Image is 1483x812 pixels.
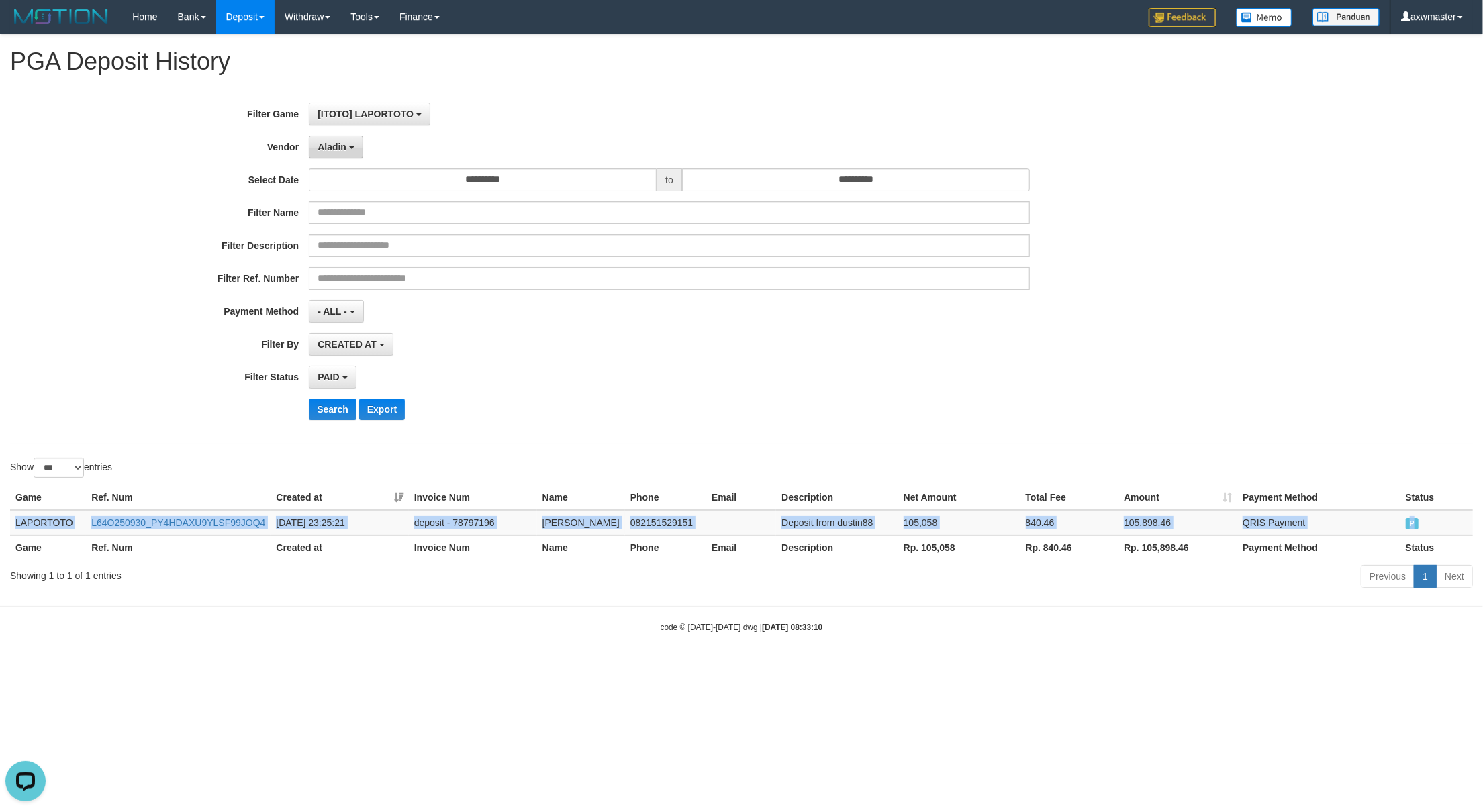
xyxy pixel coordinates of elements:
[1118,510,1237,536] td: 105,898.46
[409,510,537,536] td: deposit - 78797196
[1414,565,1437,588] a: 1
[1237,485,1400,510] th: Payment Method
[1118,535,1237,560] th: Rp. 105,898.46
[762,623,822,632] strong: [DATE] 08:33:10
[898,535,1020,560] th: Rp. 105,058
[309,103,430,125] button: [ITOTO] LAPORTOTO
[1237,510,1400,536] td: QRIS Payment
[1406,518,1419,529] span: PAID
[409,485,537,510] th: Invoice Num
[10,510,86,536] td: LAPORTOTO
[625,485,706,510] th: Phone
[309,399,356,420] button: Search
[318,372,339,383] span: PAID
[706,485,776,510] th: Email
[359,399,405,420] button: Export
[1400,535,1474,560] th: Status
[776,535,898,560] th: Description
[625,535,706,560] th: Phone
[661,623,823,632] small: code © [DATE]-[DATE] dwg |
[309,366,356,389] button: PAID
[1361,565,1415,588] a: Previous
[657,168,682,191] span: to
[409,535,537,560] th: Invoice Num
[1436,565,1473,588] a: Next
[309,300,363,323] button: - ALL -
[898,510,1020,536] td: 105,058
[5,5,46,46] button: Open LiveChat chat widget
[625,510,706,536] td: 082151529151
[318,142,346,152] span: Aladin
[86,535,271,560] th: Ref. Num
[1020,485,1119,510] th: Total Fee
[1312,8,1380,26] img: panduan.png
[1236,8,1292,27] img: Button%20Memo.svg
[10,458,112,478] label: Show entries
[537,535,625,560] th: Name
[537,510,625,536] td: [PERSON_NAME]
[271,510,408,536] td: [DATE] 23:25:21
[537,485,625,510] th: Name
[91,517,265,528] a: L64O250930_PY4HDAXU9YLSF99JOQ4
[271,485,408,510] th: Created at: activate to sort column ascending
[1149,8,1216,27] img: Feedback.jpg
[776,485,898,510] th: Description
[10,48,1473,75] h1: PGA Deposit History
[1237,535,1400,560] th: Payment Method
[898,485,1020,510] th: Net Amount
[776,510,898,536] td: Deposit from dustin88
[318,306,347,317] span: - ALL -
[1020,510,1119,536] td: 840.46
[86,485,271,510] th: Ref. Num
[10,535,86,560] th: Game
[309,333,393,356] button: CREATED AT
[318,339,377,350] span: CREATED AT
[10,564,608,582] div: Showing 1 to 1 of 1 entries
[10,485,86,510] th: Game
[1400,485,1474,510] th: Status
[10,7,112,27] img: MOTION_logo.png
[271,535,408,560] th: Created at
[309,136,363,158] button: Aladin
[34,458,84,478] select: Showentries
[318,109,414,119] span: [ITOTO] LAPORTOTO
[1020,535,1119,560] th: Rp. 840.46
[1118,485,1237,510] th: Amount: activate to sort column ascending
[706,535,776,560] th: Email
